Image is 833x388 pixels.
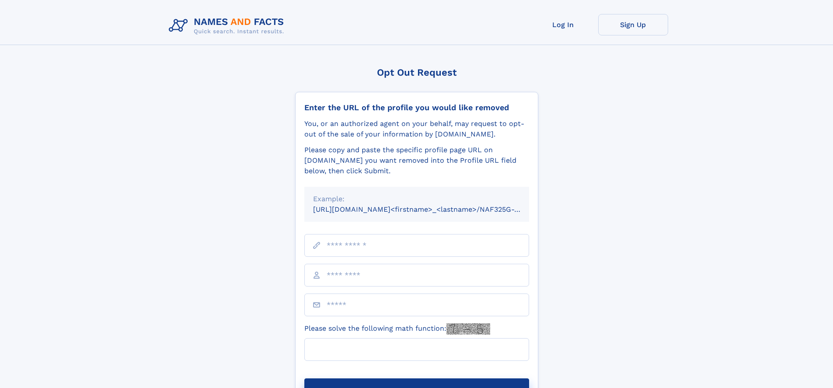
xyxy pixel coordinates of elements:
[304,103,529,112] div: Enter the URL of the profile you would like removed
[313,205,546,213] small: [URL][DOMAIN_NAME]<firstname>_<lastname>/NAF325G-xxxxxxxx
[304,323,490,335] label: Please solve the following math function:
[165,14,291,38] img: Logo Names and Facts
[304,119,529,140] div: You, or an authorized agent on your behalf, may request to opt-out of the sale of your informatio...
[528,14,598,35] a: Log In
[313,194,520,204] div: Example:
[598,14,668,35] a: Sign Up
[304,145,529,176] div: Please copy and paste the specific profile page URL on [DOMAIN_NAME] you want removed into the Pr...
[295,67,538,78] div: Opt Out Request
